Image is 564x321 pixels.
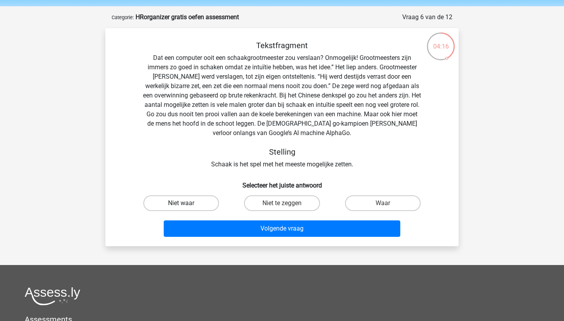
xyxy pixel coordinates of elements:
[118,175,446,189] h6: Selecteer het juiste antwoord
[426,32,456,51] div: 04:16
[143,147,421,157] h5: Stelling
[136,13,239,21] strong: HRorganizer gratis oefen assessment
[112,14,134,20] small: Categorie:
[244,195,320,211] label: Niet te zeggen
[143,195,219,211] label: Niet waar
[402,13,452,22] div: Vraag 6 van de 12
[164,220,401,237] button: Volgende vraag
[25,287,80,305] img: Assessly logo
[143,41,421,50] h5: Tekstfragment
[345,195,421,211] label: Waar
[118,41,446,169] div: Dat een computer ooit een schaakgrootmeester zou verslaan? Onmogelijk! Grootmeesters zijn immers ...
